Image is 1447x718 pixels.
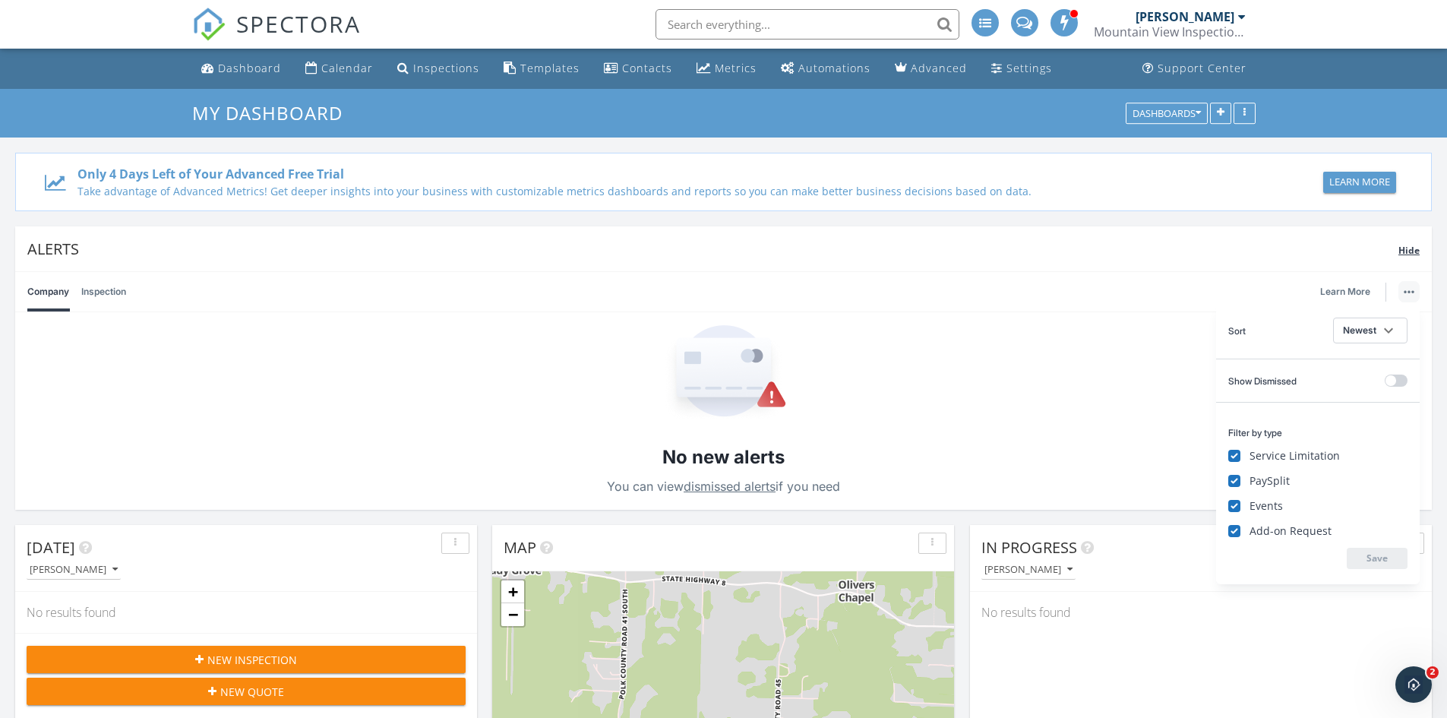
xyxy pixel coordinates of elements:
a: Zoom in [501,580,524,603]
button: [PERSON_NAME] [981,560,1076,580]
div: Dashboard [218,61,281,75]
img: ellipsis-632cfdd7c38ec3a7d453.svg [1404,290,1414,293]
div: [PERSON_NAME] [984,565,1073,575]
div: No results found [15,592,477,633]
button: Newest [1333,318,1408,343]
div: [PERSON_NAME] [30,565,118,575]
button: Learn More [1323,172,1396,193]
div: Mountain View Inspections [1094,24,1246,40]
span: Service Limitation [1250,448,1340,463]
a: Templates [498,55,586,83]
div: No results found [970,592,1432,633]
span: PaySplit [1250,473,1290,489]
button: Save [1347,548,1408,569]
a: My Dashboard [192,100,355,125]
a: Support Center [1136,55,1253,83]
span: Events [1250,498,1283,514]
a: SPECTORA [192,21,361,52]
div: Contacts [622,61,672,75]
div: Show Dismissed [1228,375,1297,387]
a: Metrics [690,55,763,83]
span: New Inspection [207,652,297,668]
a: Advanced [889,55,973,83]
i: keyboard_arrow_down [1379,321,1398,340]
div: Automations [798,61,870,75]
span: In Progress [981,537,1077,558]
button: Dashboards [1126,103,1208,124]
img: Empty State [661,325,787,420]
input: Search everything... [656,9,959,40]
button: New Inspection [27,646,466,673]
a: Calendar [299,55,379,83]
span: 2 [1426,666,1439,678]
p: You can view if you need [607,476,840,497]
a: Zoom out [501,603,524,626]
span: Map [504,537,536,558]
span: [DATE] [27,537,75,558]
span: New Quote [220,684,284,700]
a: Contacts [598,55,678,83]
a: Dashboard [195,55,287,83]
a: Automations (Basic) [775,55,877,83]
div: Calendar [321,61,373,75]
div: Sort [1228,325,1246,337]
div: Learn More [1329,175,1390,190]
div: Settings [1006,61,1052,75]
div: Take advantage of Advanced Metrics! Get deeper insights into your business with customizable metr... [77,183,1181,199]
h2: No new alerts [662,444,785,470]
a: Settings [985,55,1058,83]
div: Dashboards [1133,108,1201,119]
button: [PERSON_NAME] [27,560,121,580]
div: [PERSON_NAME] [1136,9,1234,24]
div: Support Center [1158,61,1246,75]
div: Advanced [911,61,967,75]
div: Inspections [413,61,479,75]
iframe: Intercom live chat [1395,666,1432,703]
span: Add-on Request [1250,523,1332,539]
div: Filter by type [1228,427,1282,438]
span: Hide [1398,244,1420,257]
a: Learn More [1320,284,1379,299]
a: Company [27,272,69,312]
button: New Quote [27,678,466,705]
img: The Best Home Inspection Software - Spectora [192,8,226,41]
div: Templates [520,61,580,75]
div: Only 4 Days Left of Your Advanced Free Trial [77,165,1181,183]
div: Alerts [27,239,1398,259]
div: Metrics [715,61,757,75]
a: Inspection [81,272,126,312]
span: SPECTORA [236,8,361,40]
a: dismissed alerts [684,479,776,494]
a: Inspections [391,55,485,83]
